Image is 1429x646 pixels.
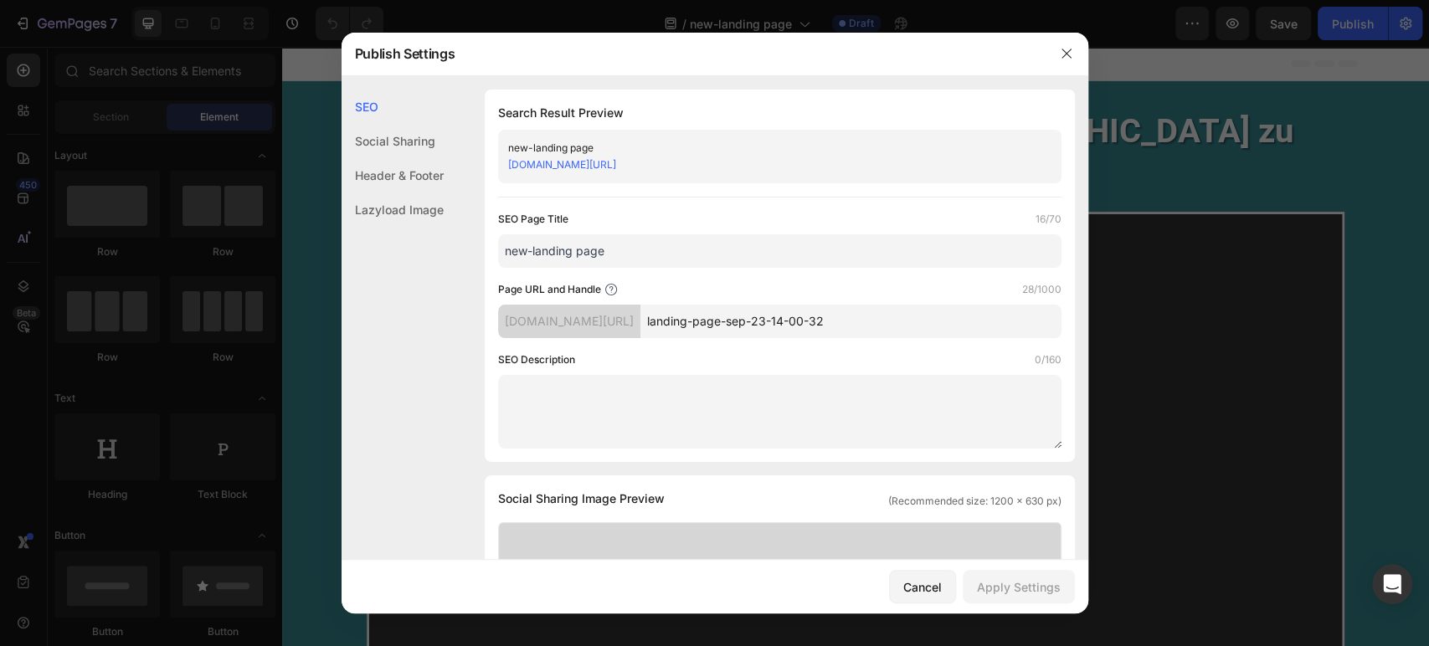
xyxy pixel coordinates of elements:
[889,570,956,603] button: Cancel
[1372,564,1412,604] div: Open Intercom Messenger
[1022,281,1061,298] label: 28/1000
[508,140,1024,156] div: new-landing page
[903,578,942,596] div: Cancel
[498,351,575,368] label: SEO Description
[498,305,640,338] div: [DOMAIN_NAME][URL]
[342,192,444,227] div: Lazyload Image
[342,158,444,192] div: Header & Footer
[640,305,1061,338] input: Handle
[963,570,1075,603] button: Apply Settings
[71,61,1076,151] h2: Harvard: „Sie haben 14 Tage Zeit [GEOGRAPHIC_DATA] zu beheben, oder es ist zu spät"
[977,578,1061,596] div: Apply Settings
[342,32,1045,75] div: Publish Settings
[1036,211,1061,228] label: 16/70
[498,103,1061,123] h1: Search Result Preview
[342,124,444,158] div: Social Sharing
[498,489,665,509] span: Social Sharing Image Preview
[1035,351,1061,368] label: 0/160
[498,211,568,228] label: SEO Page Title
[342,90,444,124] div: SEO
[508,158,616,171] a: [DOMAIN_NAME][URL]
[498,281,601,298] label: Page URL and Handle
[498,234,1061,268] input: Title
[888,494,1061,509] span: (Recommended size: 1200 x 630 px)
